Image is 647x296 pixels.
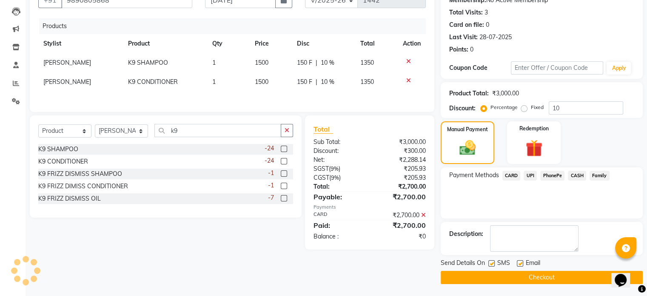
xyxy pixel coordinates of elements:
[449,63,511,72] div: Coupon Code
[360,59,374,66] span: 1350
[212,78,216,86] span: 1
[292,34,355,53] th: Disc
[316,58,317,67] span: |
[370,220,432,230] div: ₹2,700.00
[321,58,334,67] span: 10 %
[479,33,512,42] div: 28-07-2025
[307,147,370,155] div: Discount:
[520,138,548,159] img: _gift.svg
[268,181,274,190] span: -1
[370,138,432,147] div: ₹3,000.00
[265,156,274,165] span: -24
[314,174,329,181] span: CGST
[360,78,374,86] span: 1350
[331,165,339,172] span: 9%
[307,164,370,173] div: ( )
[307,155,370,164] div: Net:
[123,34,207,53] th: Product
[370,155,432,164] div: ₹2,288.14
[43,59,91,66] span: [PERSON_NAME]
[331,174,339,181] span: 9%
[307,220,370,230] div: Paid:
[441,259,485,269] span: Send Details On
[265,144,274,153] span: -24
[449,171,499,180] span: Payment Methods
[486,20,489,29] div: 0
[449,20,484,29] div: Card on file:
[314,204,426,211] div: Payments
[307,232,370,241] div: Balance :
[297,58,312,67] span: 150 F
[449,89,489,98] div: Product Total:
[449,104,476,113] div: Discount:
[398,34,426,53] th: Action
[607,62,631,75] button: Apply
[441,271,643,284] button: Checkout
[590,171,610,181] span: Family
[470,45,473,54] div: 0
[255,78,268,86] span: 1500
[611,262,638,287] iframe: chat widget
[38,170,122,178] div: K9 FRIZZ DISMISS SHAMPOO
[316,78,317,86] span: |
[38,157,88,166] div: K9 CONDITIONER
[492,89,519,98] div: ₹3,000.00
[568,171,586,181] span: CASH
[268,169,274,178] span: -1
[449,33,478,42] div: Last Visit:
[449,8,483,17] div: Total Visits:
[454,138,481,157] img: _cash.svg
[511,61,604,75] input: Enter Offer / Coupon Code
[502,171,521,181] span: CARD
[370,147,432,155] div: ₹300.00
[38,194,101,203] div: K9 FRIZZ DISMISS OIL
[307,138,370,147] div: Sub Total:
[39,18,432,34] div: Products
[38,34,123,53] th: Stylist
[540,171,564,181] span: PhonePe
[531,103,544,111] label: Fixed
[250,34,292,53] th: Price
[297,78,312,86] span: 150 F
[212,59,216,66] span: 1
[38,145,78,154] div: K9 SHAMPOO
[355,34,397,53] th: Total
[370,182,432,191] div: ₹2,700.00
[370,192,432,202] div: ₹2,700.00
[207,34,249,53] th: Qty
[370,211,432,220] div: ₹2,700.00
[43,78,91,86] span: [PERSON_NAME]
[268,193,274,202] span: -7
[370,173,432,182] div: ₹205.93
[497,259,510,269] span: SMS
[255,59,268,66] span: 1500
[370,232,432,241] div: ₹0
[321,78,334,86] span: 10 %
[154,124,281,137] input: Search or Scan
[519,125,549,132] label: Redemption
[485,8,488,17] div: 3
[128,78,178,86] span: K9 CONDITIONER
[526,259,540,269] span: Email
[447,126,488,133] label: Manual Payment
[307,173,370,182] div: ( )
[490,103,518,111] label: Percentage
[370,164,432,173] div: ₹205.93
[449,230,483,239] div: Description:
[307,182,370,191] div: Total:
[314,125,333,134] span: Total
[307,192,370,202] div: Payable:
[307,211,370,220] div: CARD
[314,165,329,172] span: SGST
[524,171,537,181] span: UPI
[449,45,468,54] div: Points:
[38,182,128,191] div: K9 FRIZZ DIMISS CONDITIONER
[128,59,168,66] span: K9 SHAMPOO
